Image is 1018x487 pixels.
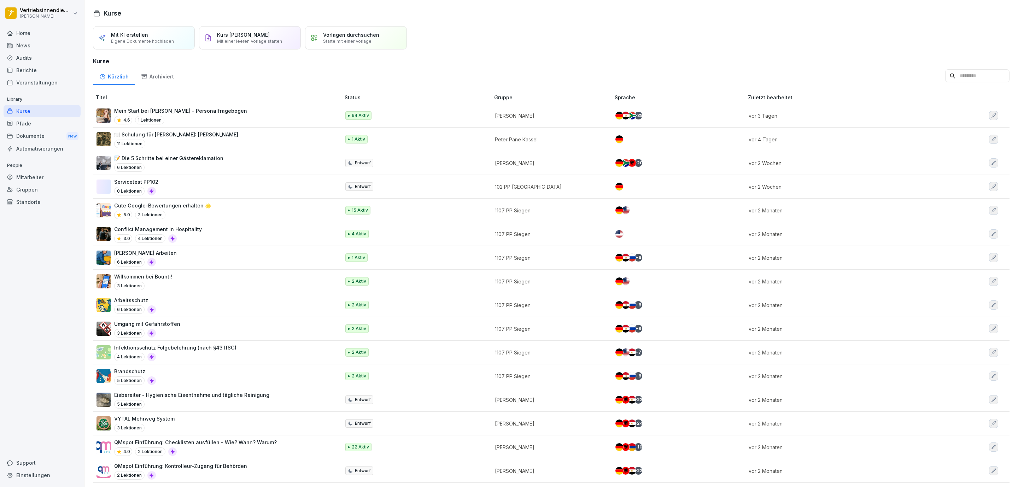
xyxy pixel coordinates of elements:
[628,467,636,475] img: eg.svg
[749,396,935,404] p: vor 2 Monaten
[495,420,603,427] p: [PERSON_NAME]
[628,112,636,119] img: za.svg
[622,396,630,404] img: al.svg
[4,171,81,183] a: Mitarbeiter
[615,325,623,333] img: de.svg
[622,325,630,333] img: eg.svg
[114,297,156,304] p: Arbeitsschutz
[104,8,121,18] h1: Kurse
[352,302,366,308] p: 2 Aktiv
[114,202,211,209] p: Gute Google-Bewertungen erhalten 🌟
[634,372,642,380] div: + 6
[355,420,371,427] p: Entwurf
[749,325,935,333] p: vor 2 Monaten
[352,112,369,119] p: 64 Aktiv
[749,159,935,167] p: vor 2 Wochen
[4,183,81,196] a: Gruppen
[615,112,623,119] img: de.svg
[96,393,111,407] img: gnjlwrpl8uaybixiyttpzs6h.png
[352,231,366,237] p: 4 Aktiv
[628,372,636,380] img: ru.svg
[96,416,111,430] img: u8i1ib0ilql3mlm87z8b5j3m.png
[615,467,623,475] img: de.svg
[495,230,603,238] p: 1107 PP Siegen
[4,105,81,117] a: Kurse
[622,467,630,475] img: al.svg
[352,444,369,450] p: 22 Aktiv
[622,112,630,119] img: eg.svg
[4,64,81,76] div: Berichte
[111,39,174,44] p: Eigene Dokumente hochladen
[4,27,81,39] a: Home
[749,349,935,356] p: vor 2 Monaten
[634,419,642,427] div: + 24
[114,258,145,266] p: 6 Lektionen
[615,277,623,285] img: de.svg
[4,142,81,155] div: Automatisierungen
[93,67,135,85] div: Kürzlich
[114,329,145,338] p: 3 Lektionen
[749,372,935,380] p: vor 2 Monaten
[123,117,130,123] p: 4.6
[352,136,365,142] p: 1 Aktiv
[114,344,236,351] p: Infektionsschutz Folgebelehrung (nach §43 IfSG)
[615,159,623,167] img: de.svg
[114,439,277,446] p: QMspot Einführung: Checklisten ausfüllen - Wie? Wann? Warum?
[123,212,130,218] p: 5.0
[114,376,145,385] p: 5 Lektionen
[66,132,78,140] div: New
[114,320,180,328] p: Umgang mit Gefahrstoffen
[628,396,636,404] img: eg.svg
[615,230,623,238] img: us.svg
[123,448,130,455] p: 4.0
[135,67,180,85] div: Archiviert
[114,187,145,195] p: 0 Lektionen
[355,468,371,474] p: Entwurf
[4,469,81,481] a: Einstellungen
[4,457,81,469] div: Support
[4,117,81,130] div: Pfade
[114,273,172,280] p: Willkommen bei Bounti!
[495,396,603,404] p: [PERSON_NAME]
[634,325,642,333] div: + 8
[622,348,630,356] img: us.svg
[495,136,603,143] p: Peter Pane Kassel
[114,400,145,409] p: 5 Lektionen
[749,207,935,214] p: vor 2 Monaten
[96,132,111,146] img: c6pxyn0tmrqwj4a1jbcqb86l.png
[4,76,81,89] a: Veranstaltungen
[114,225,202,233] p: Conflict Management in Hospitality
[114,107,247,115] p: Mein Start bei [PERSON_NAME] - Personalfragebogen
[749,183,935,190] p: vor 2 Wochen
[495,112,603,119] p: [PERSON_NAME]
[352,207,368,213] p: 15 Aktiv
[634,159,642,167] div: + 20
[114,305,145,314] p: 6 Lektionen
[93,57,1010,65] h3: Kurse
[355,397,371,403] p: Entwurf
[96,345,111,359] img: tgff07aey9ahi6f4hltuk21p.png
[634,443,642,451] div: + 10
[495,444,603,451] p: [PERSON_NAME]
[323,39,371,44] p: Starte mit einer Vorlage
[495,207,603,214] p: 1107 PP Siegen
[96,322,111,336] img: ro33qf0i8ndaw7nkfv0stvse.png
[634,254,642,262] div: + 6
[495,183,603,190] p: 102 PP [GEOGRAPHIC_DATA]
[628,348,636,356] img: eg.svg
[622,254,630,262] img: eg.svg
[749,230,935,238] p: vor 2 Monaten
[114,424,145,432] p: 3 Lektionen
[4,196,81,208] a: Standorte
[355,183,371,190] p: Entwurf
[628,301,636,309] img: ru.svg
[495,372,603,380] p: 1107 PP Siegen
[4,52,81,64] a: Audits
[345,94,492,101] p: Status
[628,419,636,427] img: eg.svg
